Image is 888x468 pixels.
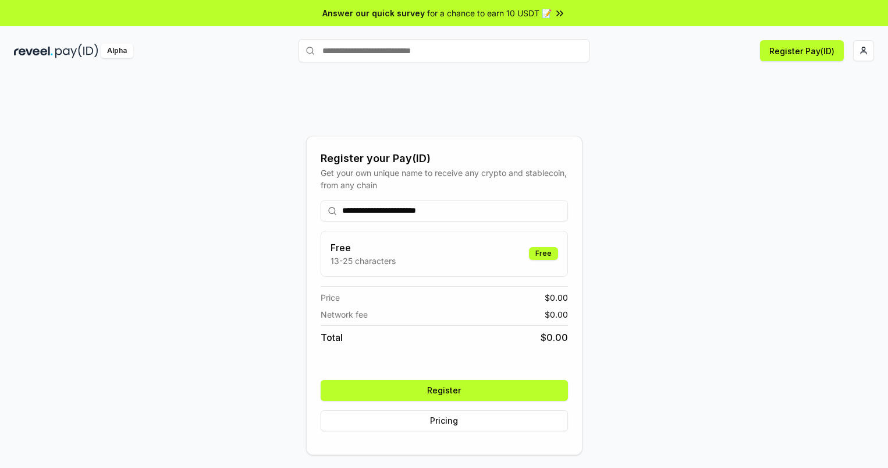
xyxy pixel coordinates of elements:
[331,255,396,267] p: 13-25 characters
[760,40,844,61] button: Register Pay(ID)
[529,247,558,260] div: Free
[541,330,568,344] span: $ 0.00
[322,7,425,19] span: Answer our quick survey
[101,44,133,58] div: Alpha
[545,291,568,304] span: $ 0.00
[321,330,343,344] span: Total
[321,410,568,431] button: Pricing
[427,7,552,19] span: for a chance to earn 10 USDT 📝
[545,308,568,321] span: $ 0.00
[55,44,98,58] img: pay_id
[321,308,368,321] span: Network fee
[14,44,53,58] img: reveel_dark
[321,150,568,167] div: Register your Pay(ID)
[321,380,568,401] button: Register
[321,167,568,191] div: Get your own unique name to receive any crypto and stablecoin, from any chain
[331,241,396,255] h3: Free
[321,291,340,304] span: Price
